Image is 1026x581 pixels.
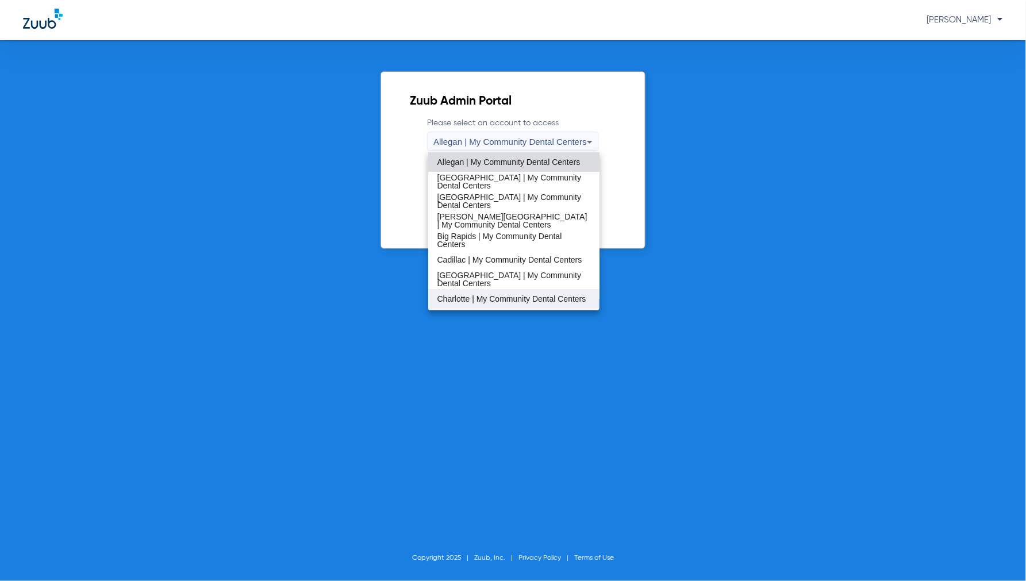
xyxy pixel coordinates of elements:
span: Big Rapids | My Community Dental Centers [437,232,591,248]
span: [GEOGRAPHIC_DATA] | My Community Dental Centers [437,174,591,190]
span: [GEOGRAPHIC_DATA] | My Community Dental Centers [437,193,591,209]
span: [PERSON_NAME][GEOGRAPHIC_DATA] | My Community Dental Centers [437,213,591,229]
iframe: Chat Widget [969,526,1026,581]
span: Charlotte | My Community Dental Centers [437,295,586,303]
span: [GEOGRAPHIC_DATA] | My Community Dental Centers [437,271,591,287]
span: Allegan | My Community Dental Centers [437,158,581,166]
span: Cadillac | My Community Dental Centers [437,256,582,264]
